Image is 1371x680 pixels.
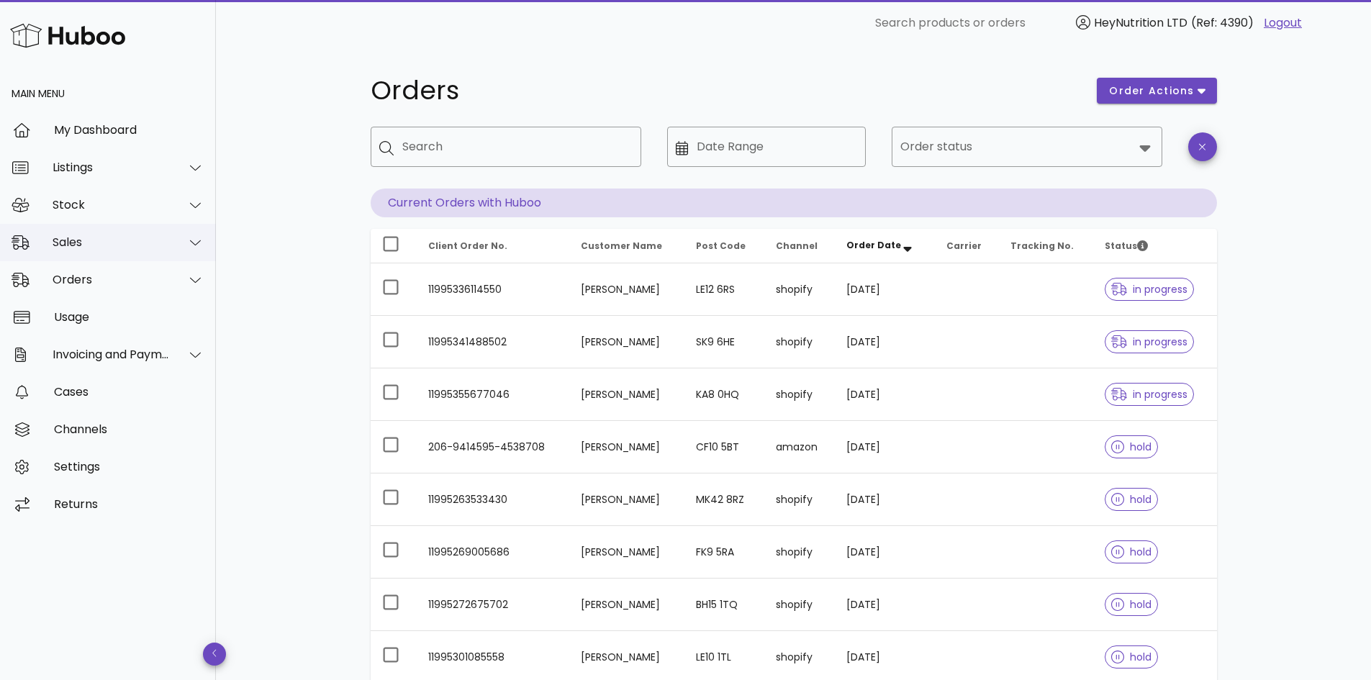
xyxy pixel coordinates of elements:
[764,579,836,631] td: shopify
[1111,494,1151,504] span: hold
[835,263,934,316] td: [DATE]
[569,526,684,579] td: [PERSON_NAME]
[776,240,818,252] span: Channel
[892,127,1162,167] div: Order status
[10,20,125,51] img: Huboo Logo
[684,316,764,368] td: SK9 6HE
[846,239,901,251] span: Order Date
[1111,337,1187,347] span: in progress
[1111,389,1187,399] span: in progress
[684,579,764,631] td: BH15 1TQ
[1111,652,1151,662] span: hold
[1111,284,1187,294] span: in progress
[417,421,570,473] td: 206-9414595-4538708
[569,316,684,368] td: [PERSON_NAME]
[764,229,836,263] th: Channel
[1191,14,1254,31] span: (Ref: 4390)
[835,229,934,263] th: Order Date: Sorted descending. Activate to remove sorting.
[53,348,170,361] div: Invoicing and Payments
[54,497,204,511] div: Returns
[569,473,684,526] td: [PERSON_NAME]
[684,421,764,473] td: CF10 5BT
[53,273,170,286] div: Orders
[684,368,764,421] td: KA8 0HQ
[54,460,204,473] div: Settings
[684,263,764,316] td: LE12 6RS
[1111,599,1151,609] span: hold
[684,229,764,263] th: Post Code
[1108,83,1195,99] span: order actions
[1093,229,1216,263] th: Status
[371,189,1217,217] p: Current Orders with Huboo
[569,229,684,263] th: Customer Name
[835,316,934,368] td: [DATE]
[54,123,204,137] div: My Dashboard
[569,368,684,421] td: [PERSON_NAME]
[835,368,934,421] td: [DATE]
[54,385,204,399] div: Cases
[417,263,570,316] td: 11995336114550
[1111,547,1151,557] span: hold
[371,78,1080,104] h1: Orders
[53,160,170,174] div: Listings
[569,579,684,631] td: [PERSON_NAME]
[935,229,999,263] th: Carrier
[764,526,836,579] td: shopify
[999,229,1094,263] th: Tracking No.
[417,473,570,526] td: 11995263533430
[1105,240,1148,252] span: Status
[417,229,570,263] th: Client Order No.
[764,263,836,316] td: shopify
[835,421,934,473] td: [DATE]
[1111,442,1151,452] span: hold
[764,368,836,421] td: shopify
[835,526,934,579] td: [DATE]
[569,263,684,316] td: [PERSON_NAME]
[417,368,570,421] td: 11995355677046
[1264,14,1302,32] a: Logout
[835,579,934,631] td: [DATE]
[417,316,570,368] td: 11995341488502
[696,240,746,252] span: Post Code
[835,473,934,526] td: [DATE]
[946,240,982,252] span: Carrier
[417,579,570,631] td: 11995272675702
[1097,78,1216,104] button: order actions
[684,526,764,579] td: FK9 5RA
[417,526,570,579] td: 11995269005686
[1094,14,1187,31] span: HeyNutrition LTD
[53,198,170,212] div: Stock
[581,240,662,252] span: Customer Name
[54,310,204,324] div: Usage
[684,473,764,526] td: MK42 8RZ
[428,240,507,252] span: Client Order No.
[53,235,170,249] div: Sales
[764,421,836,473] td: amazon
[569,421,684,473] td: [PERSON_NAME]
[1010,240,1074,252] span: Tracking No.
[764,473,836,526] td: shopify
[54,422,204,436] div: Channels
[764,316,836,368] td: shopify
